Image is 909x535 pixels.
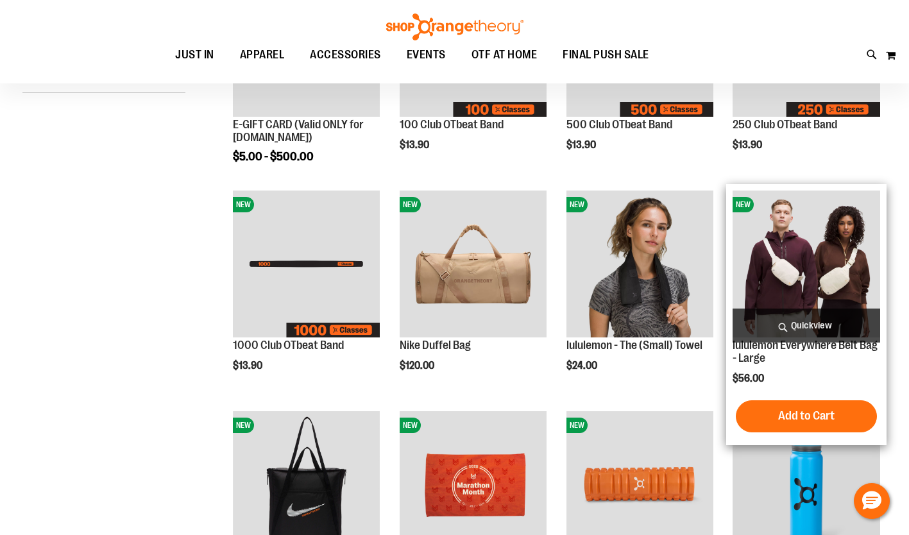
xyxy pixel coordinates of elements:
[778,409,835,423] span: Add to Cart
[162,40,227,70] a: JUST IN
[400,191,547,339] a: Nike Duffel BagNEW
[310,40,381,69] span: ACCESSORIES
[400,197,421,212] span: NEW
[384,13,525,40] img: Shop Orangetheory
[736,400,877,432] button: Add to Cart
[566,191,713,337] img: lululemon - The (Small) Towel
[726,184,886,445] div: product
[233,150,314,163] span: $5.00 - $500.00
[563,40,649,69] span: FINAL PUSH SALE
[297,40,394,69] a: ACCESSORIES
[400,360,436,371] span: $120.00
[459,40,550,70] a: OTF AT HOME
[733,118,837,131] a: 250 Club OTbeat Band
[233,360,264,371] span: $13.90
[733,197,754,212] span: NEW
[566,139,598,151] span: $13.90
[240,40,285,69] span: APPAREL
[400,118,504,131] a: 100 Club OTbeat Band
[227,40,298,70] a: APPAREL
[400,191,547,337] img: Nike Duffel Bag
[733,191,879,339] a: lululemon Everywhere Belt Bag - LargeNEW
[233,197,254,212] span: NEW
[733,191,879,337] img: lululemon Everywhere Belt Bag - Large
[733,373,766,384] span: $56.00
[733,309,879,343] a: Quickview
[233,339,344,352] a: 1000 Club OTbeat Band
[407,40,446,69] span: EVENTS
[175,40,214,69] span: JUST IN
[233,118,364,144] a: E-GIFT CARD (Valid ONLY for [DOMAIN_NAME])
[233,191,380,339] a: Image of 1000 Club OTbeat BandNEW
[233,418,254,433] span: NEW
[393,184,553,404] div: product
[566,118,672,131] a: 500 Club OTbeat Band
[471,40,538,69] span: OTF AT HOME
[733,339,878,364] a: lululemon Everywhere Belt Bag - Large
[566,339,702,352] a: lululemon - The (Small) Towel
[560,184,720,404] div: product
[566,197,588,212] span: NEW
[566,360,599,371] span: $24.00
[566,418,588,433] span: NEW
[400,139,431,151] span: $13.90
[400,418,421,433] span: NEW
[550,40,662,70] a: FINAL PUSH SALE
[233,191,380,337] img: Image of 1000 Club OTbeat Band
[854,483,890,519] button: Hello, have a question? Let’s chat.
[394,40,459,70] a: EVENTS
[226,184,386,398] div: product
[566,191,713,339] a: lululemon - The (Small) TowelNEW
[733,139,764,151] span: $13.90
[400,339,471,352] a: Nike Duffel Bag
